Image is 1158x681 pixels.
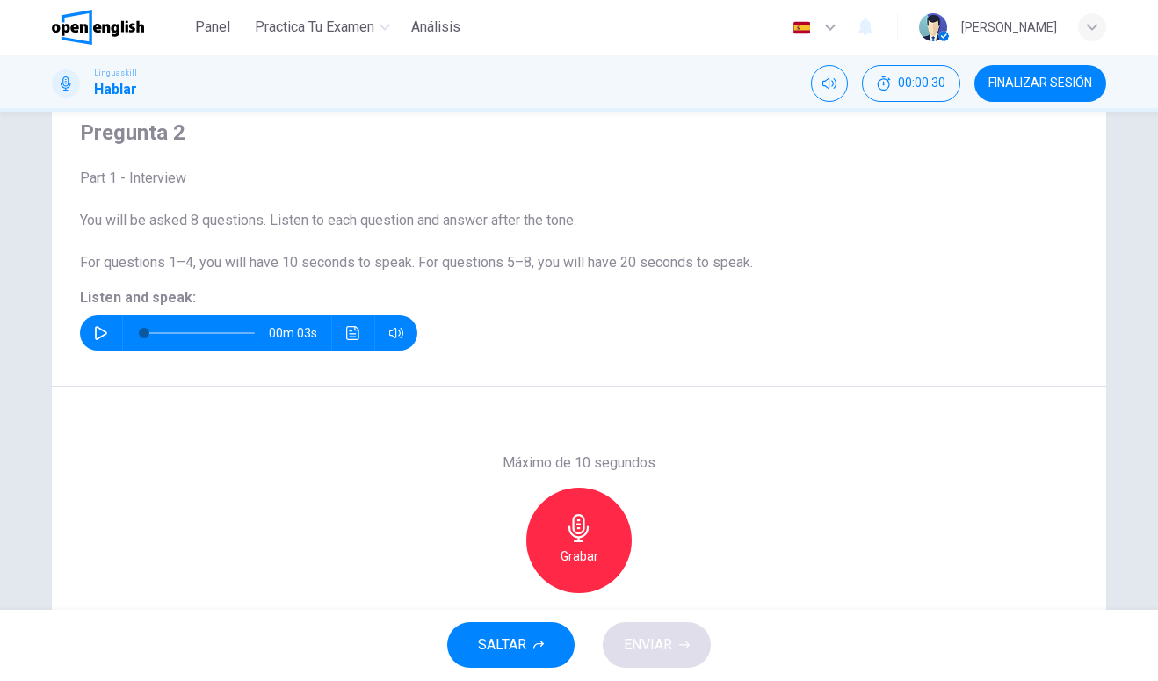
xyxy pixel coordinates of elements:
[411,18,460,39] span: Análisis
[195,18,230,39] span: Panel
[52,11,185,46] a: OpenEnglish logo
[255,18,374,39] span: Practica tu examen
[919,14,947,42] img: Profile picture
[561,608,598,629] h6: 0/10s
[185,12,241,44] button: Panel
[94,80,137,101] h1: Hablar
[791,22,813,35] img: es
[862,66,960,103] button: 00:00:30
[447,623,575,669] button: SALTAR
[80,213,576,229] span: You will be asked 8 questions. Listen to each question and answer after the tone.
[862,66,960,103] div: Ocultar
[478,634,526,658] span: SALTAR
[52,11,144,46] img: OpenEnglish logo
[80,170,186,187] span: Part 1 - Interview
[974,66,1106,103] button: FINALIZAR SESIÓN
[811,66,848,103] div: Silenciar
[80,290,196,307] span: Listen and speak:
[561,547,598,568] h6: Grabar
[80,120,1078,148] h4: Pregunta 2
[80,255,753,272] span: For questions 1–4, you will have 10 seconds to speak. For questions 5–8, you will have 20 seconds...
[94,68,137,80] span: Linguaskill
[339,316,367,351] button: Haz clic para ver la transcripción del audio
[269,316,331,351] span: 00m 03s
[503,453,655,475] h6: Máximo de 10 segundos
[898,77,945,91] span: 00:00:30
[526,489,632,594] button: Grabar
[404,12,467,44] button: Análisis
[961,18,1057,39] div: [PERSON_NAME]
[248,12,397,44] button: Practica tu examen
[988,77,1092,91] span: FINALIZAR SESIÓN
